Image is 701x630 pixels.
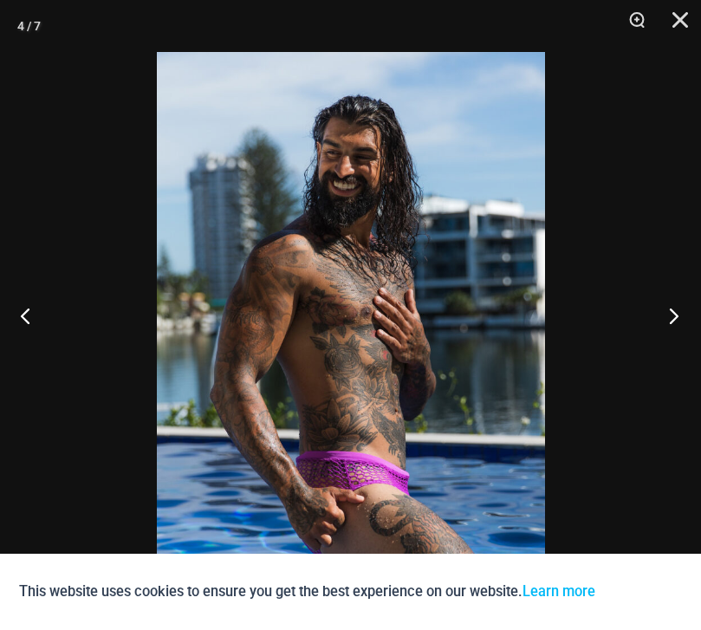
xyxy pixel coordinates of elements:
[19,580,595,603] p: This website uses cookies to ensure you get the best experience on our website.
[636,272,701,359] button: Next
[17,13,41,39] div: 4 / 7
[608,571,682,613] button: Accept
[523,583,595,600] a: Learn more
